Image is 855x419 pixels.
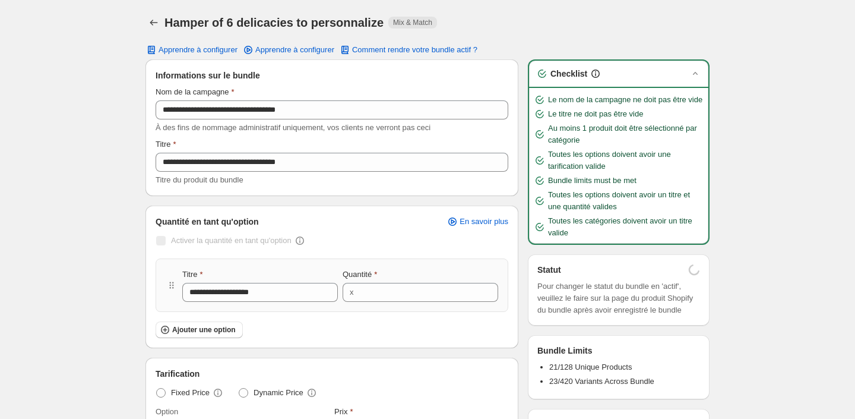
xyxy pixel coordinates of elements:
span: Pour changer le statut du bundle en 'actif', veuillez le faire sur la page du produit Shopify du ... [537,281,700,316]
a: Apprendre à configurer [235,42,341,58]
label: Titre [156,138,176,150]
button: Apprendre à configurer [138,42,245,58]
span: Comment rendre votre bundle actif ? [352,45,477,55]
span: Toutes les options doivent avoir une tarification valide [548,149,704,172]
a: En savoir plus [439,213,515,230]
h1: Hamper of 6 delicacies to personnalize [164,15,384,30]
button: Back [145,14,162,31]
span: 23/420 Variants Across Bundle [549,377,654,386]
span: À des fins de nommage administratif uniquement, vos clients ne verront pas ceci [156,123,430,132]
span: Dynamic Price [254,387,303,399]
span: Activer la quantité en tant qu'option [171,236,292,245]
span: Toutes les options doivent avoir un titre et une quantité valides [548,189,704,213]
span: Mix & Match [393,18,432,27]
span: Quantité en tant qu'option [156,216,259,228]
span: Titre du produit du bundle [156,175,243,184]
span: Apprendre à configurer [255,45,334,55]
span: 21/128 Unique Products [549,363,632,371]
div: x [350,286,354,298]
label: Option [156,406,178,418]
label: Quantité [343,269,377,281]
label: Nom de la campagne [156,86,235,98]
span: Toutes les catégories doivent avoir un titre valide [548,215,704,239]
span: Bundle limits must be met [548,175,636,187]
h3: Checklist [550,68,587,80]
span: Apprendre à configurer [159,45,237,55]
h3: Statut [537,264,561,276]
label: Prix [334,406,353,418]
span: Le titre ne doit pas être vide [548,108,643,120]
span: Le nom de la campagne ne doit pas être vide [548,94,702,106]
span: En savoir plus [460,217,508,226]
button: Ajouter une option [156,322,243,338]
span: Ajouter une option [172,325,236,335]
span: Informations sur le bundle [156,70,260,81]
label: Titre [182,269,203,281]
h3: Bundle Limits [537,345,593,357]
button: Comment rendre votre bundle actif ? [332,42,484,58]
span: Tarification [156,368,199,380]
span: Au moins 1 produit doit être sélectionné par catégorie [548,122,704,146]
span: Fixed Price [171,387,210,399]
